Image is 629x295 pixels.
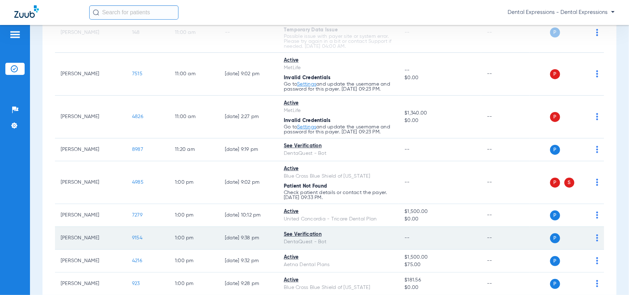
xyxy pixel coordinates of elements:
[284,215,393,223] div: United Concordia - Tricare Dental Plan
[550,27,560,37] span: P
[284,27,338,32] span: Temporary Data Issue
[550,210,560,220] span: P
[404,235,410,240] span: --
[284,150,393,157] div: DentaQuest - Bot
[284,82,393,92] p: Go to and update the username and password for this payer. [DATE] 09:23 PM.
[169,138,219,161] td: 11:20 AM
[219,12,278,53] td: --
[284,284,393,291] div: Blue Cross Blue Shield of [US_STATE]
[596,257,598,264] img: group-dot-blue.svg
[132,180,144,185] span: 4985
[169,96,219,138] td: 11:00 AM
[596,113,598,120] img: group-dot-blue.svg
[132,114,143,119] span: 4826
[219,53,278,96] td: [DATE] 9:02 PM
[550,69,560,79] span: P
[284,107,393,115] div: MetLife
[596,29,598,36] img: group-dot-blue.svg
[596,70,598,77] img: group-dot-blue.svg
[404,67,475,74] span: --
[284,254,393,261] div: Active
[89,5,178,20] input: Search for patients
[284,238,393,246] div: DentaQuest - Bot
[219,138,278,161] td: [DATE] 9:19 PM
[297,124,316,129] a: Settings
[284,124,393,134] p: Go to and update the username and password for this payer. [DATE] 09:23 PM.
[169,53,219,96] td: 11:00 AM
[219,227,278,250] td: [DATE] 9:38 PM
[55,138,126,161] td: [PERSON_NAME]
[508,9,615,16] span: Dental Expressions - Dental Expressions
[284,64,393,72] div: MetLife
[284,190,393,200] p: Check patient details or contact the payer. [DATE] 09:33 PM.
[219,204,278,227] td: [DATE] 10:12 PM
[132,147,143,152] span: 8987
[297,82,316,87] a: Settings
[169,204,219,227] td: 1:00 PM
[169,227,219,250] td: 1:00 PM
[55,250,126,273] td: [PERSON_NAME]
[284,261,393,269] div: Aetna Dental Plans
[93,9,99,16] img: Search Icon
[404,284,475,291] span: $0.00
[169,12,219,53] td: 11:00 AM
[596,234,598,241] img: group-dot-blue.svg
[596,179,598,186] img: group-dot-blue.svg
[219,96,278,138] td: [DATE] 2:27 PM
[550,256,560,266] span: P
[9,30,21,39] img: hamburger-icon
[284,231,393,238] div: See Verification
[404,74,475,82] span: $0.00
[596,146,598,153] img: group-dot-blue.svg
[404,180,410,185] span: --
[132,30,140,35] span: 148
[481,204,529,227] td: --
[132,281,140,286] span: 923
[132,213,142,218] span: 7279
[481,250,529,273] td: --
[55,161,126,204] td: [PERSON_NAME]
[593,261,629,295] iframe: Chat Widget
[132,71,142,76] span: 7515
[132,258,142,263] span: 4216
[404,254,475,261] span: $1,500.00
[550,112,560,122] span: P
[169,161,219,204] td: 1:00 PM
[55,227,126,250] td: [PERSON_NAME]
[481,138,529,161] td: --
[404,276,475,284] span: $181.56
[404,215,475,223] span: $0.00
[550,279,560,289] span: P
[404,261,475,269] span: $75.00
[55,204,126,227] td: [PERSON_NAME]
[284,142,393,150] div: See Verification
[219,161,278,204] td: [DATE] 9:02 PM
[404,147,410,152] span: --
[596,212,598,219] img: group-dot-blue.svg
[481,53,529,96] td: --
[284,118,331,123] span: Invalid Credentials
[550,178,560,188] span: P
[14,5,39,18] img: Zuub Logo
[284,57,393,64] div: Active
[481,96,529,138] td: --
[219,250,278,273] td: [DATE] 9:32 PM
[55,53,126,96] td: [PERSON_NAME]
[284,75,331,80] span: Invalid Credentials
[481,12,529,53] td: --
[284,276,393,284] div: Active
[404,117,475,124] span: $0.00
[284,100,393,107] div: Active
[550,145,560,155] span: P
[550,233,560,243] span: P
[284,208,393,215] div: Active
[55,12,126,53] td: [PERSON_NAME]
[284,34,393,49] p: Possible issue with payer site or system error. Please try again in a bit or contact Support if n...
[284,165,393,173] div: Active
[481,227,529,250] td: --
[404,30,410,35] span: --
[55,96,126,138] td: [PERSON_NAME]
[284,184,327,189] span: Patient Not Found
[404,208,475,215] span: $1,500.00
